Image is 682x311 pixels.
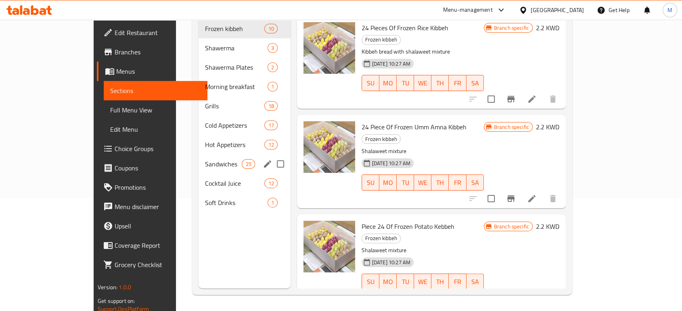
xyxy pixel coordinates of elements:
button: SA [467,274,484,290]
span: TH [435,177,446,189]
div: Shawerma Plates [205,62,267,72]
span: Frozen kibbeh [205,24,264,33]
button: MO [379,174,397,191]
h6: 2.2 KWD [536,221,559,232]
div: Frozen kibbeh [362,35,401,45]
div: Shawerma Plates2 [199,58,290,77]
a: Coverage Report [97,236,207,255]
div: Cold Appetizers17 [199,116,290,135]
div: items [264,140,277,149]
span: 17 [265,122,277,129]
a: Choice Groups [97,139,207,158]
span: MO [383,276,393,288]
a: Edit menu item [527,94,537,104]
button: SA [467,174,484,191]
img: Piece 24 Of Frozen Potato Kebbeh [303,221,355,272]
span: Frozen kibbeh [362,35,400,44]
span: Cold Appetizers [205,120,264,130]
a: Menu disclaimer [97,197,207,216]
span: MO [383,77,393,89]
span: WE [417,276,428,288]
span: Edit Menu [110,124,201,134]
span: Upsell [115,221,201,231]
span: WE [417,177,428,189]
div: Frozen kibbeh [362,234,401,243]
div: Cocktail Juice12 [199,174,290,193]
span: 24 Piece Of Frozen Umm Amna Kibbeh [362,121,467,133]
button: TU [397,174,414,191]
button: MO [379,274,397,290]
button: SU [362,174,379,191]
span: 10 [265,25,277,33]
span: Soft Drinks [205,198,267,207]
button: Branch-specific-item [501,288,521,307]
span: TU [400,276,411,288]
p: Shalaweet mixture [362,146,484,156]
button: delete [543,288,563,307]
button: Branch-specific-item [501,189,521,208]
div: items [242,159,255,169]
div: Grills18 [199,96,290,116]
h6: 2.2 KWD [536,121,559,133]
span: [DATE] 10:27 AM [369,160,414,167]
div: Frozen kibbeh [362,134,401,144]
span: Coverage Report [115,241,201,250]
span: Branch specific [491,123,532,131]
a: Branches [97,42,207,62]
div: Frozen kibbeh10 [199,19,290,38]
span: 1 [268,83,277,91]
span: Grills [205,101,264,111]
span: Branches [115,47,201,57]
span: M [667,6,672,15]
nav: Menu sections [199,16,290,216]
span: MO [383,177,393,189]
a: Edit Menu [104,120,207,139]
span: 12 [265,180,277,187]
a: Edit menu item [527,194,537,203]
span: Select to update [483,91,500,108]
span: WE [417,77,428,89]
img: 24 Pieces Of Frozen Rice Kibbeh [303,22,355,74]
span: 2 [268,64,277,71]
button: TU [397,75,414,91]
a: Coupons [97,158,207,178]
span: [DATE] 10:27 AM [369,60,414,68]
button: delete [543,89,563,109]
div: Hot Appetizers [205,140,264,149]
button: SA [467,75,484,91]
button: TU [397,274,414,290]
span: Menus [116,66,201,76]
span: Shawerma [205,43,267,53]
button: FR [449,174,466,191]
span: Edit Restaurant [115,28,201,37]
div: Cocktail Juice [205,178,264,188]
img: 24 Piece Of Frozen Umm Amna Kibbeh [303,121,355,173]
span: Menu disclaimer [115,202,201,211]
div: items [268,43,278,53]
span: Sections [110,86,201,95]
span: 12 [265,141,277,149]
button: FR [449,75,466,91]
span: TU [400,177,411,189]
button: FR [449,274,466,290]
button: SU [362,274,379,290]
a: Edit Restaurant [97,23,207,42]
span: TU [400,77,411,89]
button: TH [431,75,449,91]
span: 25 [242,160,254,168]
a: Sections [104,81,207,100]
span: 24 Pieces Of Frozen Rice Kibbeh [362,22,448,34]
span: 1.0.0 [119,282,131,292]
a: Upsell [97,216,207,236]
span: SA [470,77,481,89]
span: Version: [98,282,117,292]
div: [GEOGRAPHIC_DATA] [531,6,584,15]
span: 1 [268,199,277,207]
div: Menu-management [443,5,493,15]
div: items [268,198,278,207]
